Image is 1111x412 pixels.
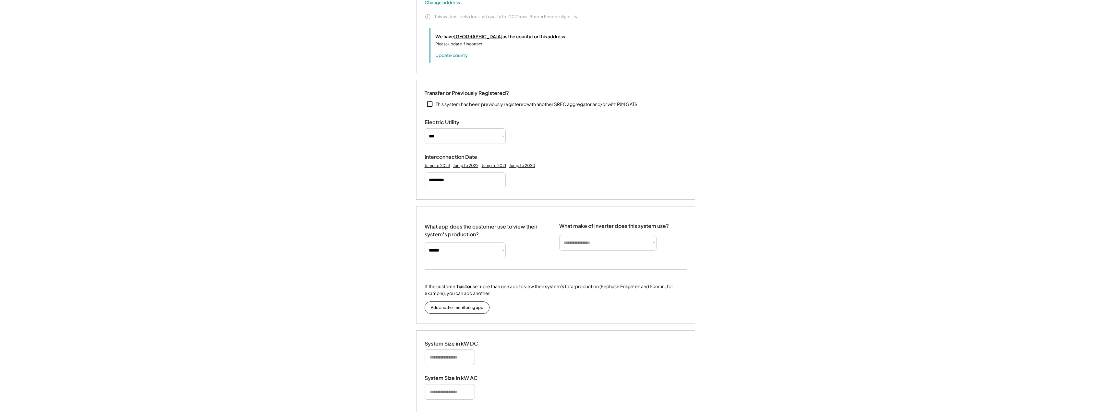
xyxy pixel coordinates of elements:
strong: has to [457,283,470,289]
div: Electric Utility [425,119,489,126]
div: What make of inverter does this system use? [559,216,669,231]
button: Add another monitoring app [425,301,489,314]
div: This system likely does not qualify for DC Cross-Border Feeder eligibility. [434,14,578,19]
div: Interconnection Date [425,154,489,160]
div: Transfer or Previously Registered? [425,90,509,97]
div: Please update if incorrect. [435,41,484,47]
div: Jump to 2022 [453,163,478,168]
div: System Size in kW AC [425,375,489,382]
u: [GEOGRAPHIC_DATA] [454,33,502,39]
button: Update county [435,52,468,58]
div: Jump to 2021 [482,163,506,168]
div: We have as the county for this address [435,33,565,40]
div: What app does the customer use to view their system's production? [425,216,546,238]
div: Jump to 2023 [425,163,450,168]
div: This system has been previously registered with another SREC aggregator and/or with PJM GATS [436,101,637,108]
div: If the customer use more than one app to view their system's total production (Enphase Enlighten ... [425,283,687,297]
div: System Size in kW DC [425,340,489,347]
div: Jump to 2020 [509,163,535,168]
